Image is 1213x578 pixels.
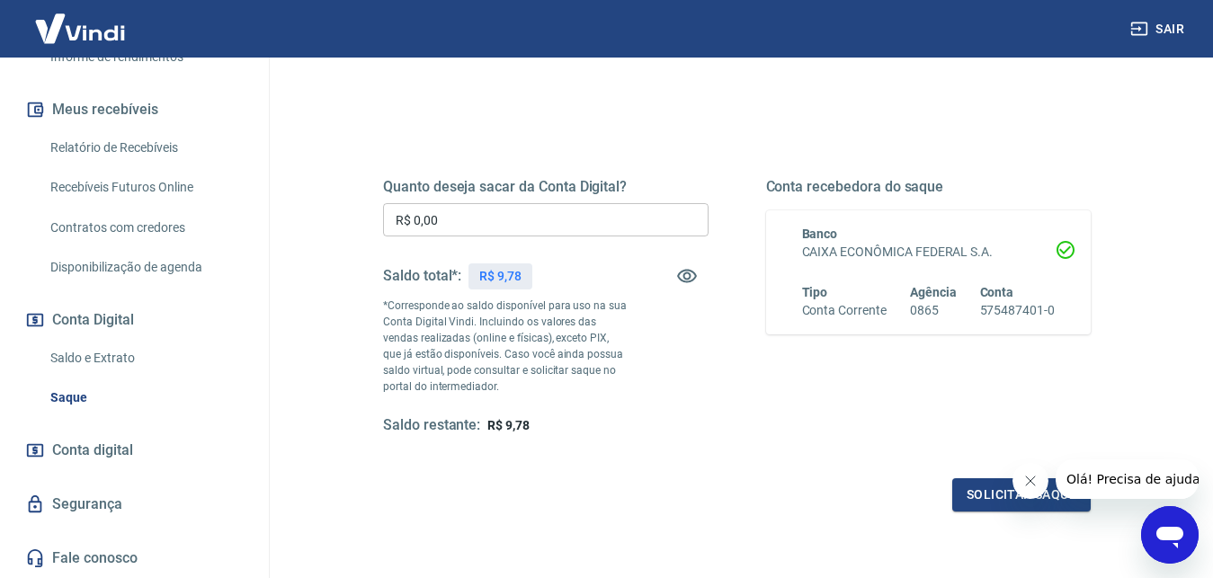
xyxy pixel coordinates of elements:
[479,267,522,286] p: R$ 9,78
[952,478,1091,511] button: Solicitar saque
[52,438,133,463] span: Conta digital
[766,178,1092,196] h5: Conta recebedora do saque
[802,227,838,241] span: Banco
[1012,463,1048,499] iframe: Fechar mensagem
[43,209,247,246] a: Contratos com credores
[43,249,247,286] a: Disponibilização de agenda
[1056,459,1199,499] iframe: Mensagem da empresa
[22,538,247,578] a: Fale conosco
[910,285,957,299] span: Agência
[22,485,247,524] a: Segurança
[802,243,1056,262] h6: CAIXA ECONÔMICA FEDERAL S.A.
[910,301,957,320] h6: 0865
[1127,13,1191,46] button: Sair
[43,169,247,206] a: Recebíveis Futuros Online
[487,418,530,432] span: R$ 9,78
[43,129,247,166] a: Relatório de Recebíveis
[43,340,247,377] a: Saldo e Extrato
[383,267,461,285] h5: Saldo total*:
[802,285,828,299] span: Tipo
[11,13,151,27] span: Olá! Precisa de ajuda?
[383,416,480,435] h5: Saldo restante:
[980,285,1014,299] span: Conta
[43,379,247,416] a: Saque
[22,1,138,56] img: Vindi
[22,431,247,470] a: Conta digital
[43,39,247,76] a: Informe de rendimentos
[980,301,1055,320] h6: 575487401-0
[802,301,887,320] h6: Conta Corrente
[22,90,247,129] button: Meus recebíveis
[1141,506,1199,564] iframe: Botão para abrir a janela de mensagens
[22,300,247,340] button: Conta Digital
[383,178,709,196] h5: Quanto deseja sacar da Conta Digital?
[383,298,627,395] p: *Corresponde ao saldo disponível para uso na sua Conta Digital Vindi. Incluindo os valores das ve...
